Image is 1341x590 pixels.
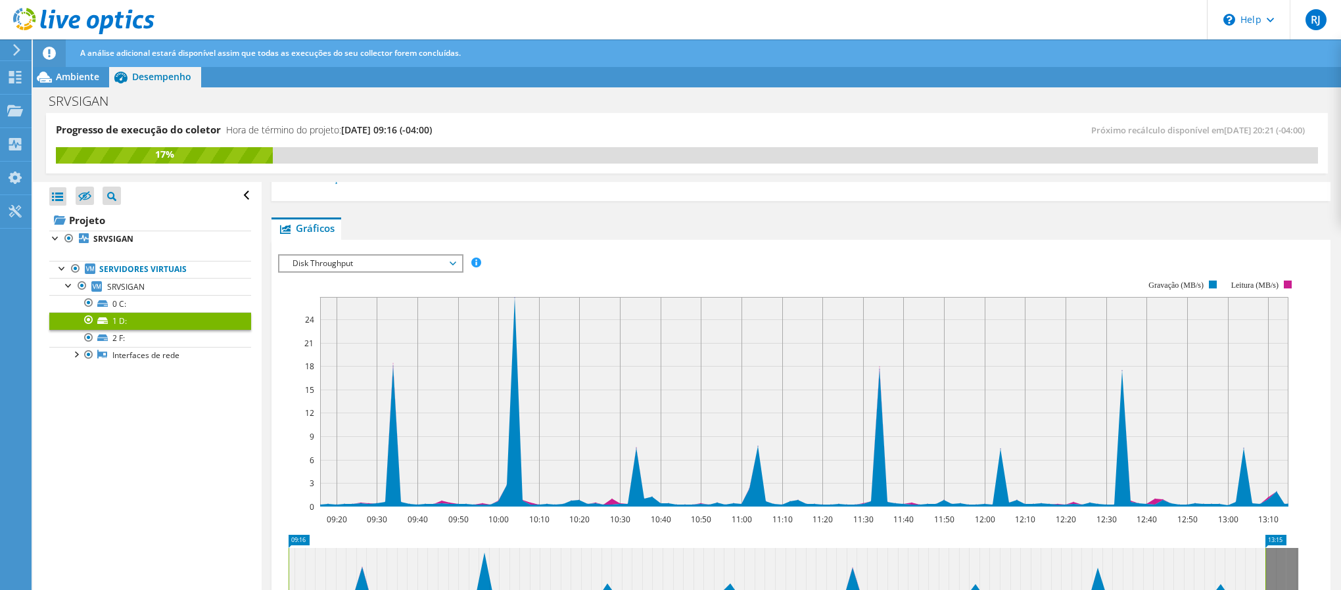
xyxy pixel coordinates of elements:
[812,514,833,525] text: 11:20
[488,514,509,525] text: 10:00
[304,338,314,349] text: 21
[732,514,752,525] text: 11:00
[49,295,251,312] a: 0 C:
[305,361,314,372] text: 18
[107,281,145,292] span: SRVSIGAN
[43,94,129,108] h1: SRVSIGAN
[310,501,314,512] text: 0
[310,455,314,466] text: 6
[310,431,314,442] text: 9
[1177,514,1198,525] text: 12:50
[853,514,874,525] text: 11:30
[1224,124,1305,136] span: [DATE] 20:21 (-04:00)
[934,514,954,525] text: 11:50
[278,221,335,235] span: Gráficos
[80,47,461,58] span: A análise adicional estará disponível assim que todas as execuções do seu collector forem concluí...
[772,514,793,525] text: 11:10
[49,312,251,329] a: 1 D:
[49,261,251,278] a: Servidores virtuais
[975,514,995,525] text: 12:00
[341,124,432,136] span: [DATE] 09:16 (-04:00)
[305,384,314,396] text: 15
[569,514,590,525] text: 10:20
[286,256,455,271] span: Disk Throughput
[893,514,914,525] text: 11:40
[1137,514,1157,525] text: 12:40
[1258,514,1279,525] text: 13:10
[1231,281,1279,290] text: Leitura (MB/s)
[367,514,387,525] text: 09:30
[56,147,273,162] div: 17%
[56,70,99,83] span: Ambiente
[448,514,469,525] text: 09:50
[310,478,314,489] text: 3
[1149,281,1204,290] text: Gravação (MB/s)
[610,514,630,525] text: 10:30
[226,123,432,137] h4: Hora de término do projeto:
[1091,124,1311,136] span: Próximo recálculo disponível em
[285,173,361,185] a: Mais informações
[691,514,711,525] text: 10:50
[49,330,251,347] a: 2 F:
[327,514,347,525] text: 09:20
[529,514,550,525] text: 10:10
[1056,514,1076,525] text: 12:20
[49,231,251,248] a: SRVSIGAN
[1218,514,1238,525] text: 13:00
[1306,9,1327,30] span: RJ
[408,514,428,525] text: 09:40
[132,70,191,83] span: Desempenho
[651,514,671,525] text: 10:40
[93,233,133,244] b: SRVSIGAN
[1096,514,1117,525] text: 12:30
[1223,14,1235,26] svg: \n
[49,278,251,295] a: SRVSIGAN
[1015,514,1035,525] text: 12:10
[49,210,251,231] a: Projeto
[305,314,314,325] text: 24
[49,347,251,364] a: Interfaces de rede
[305,407,314,419] text: 12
